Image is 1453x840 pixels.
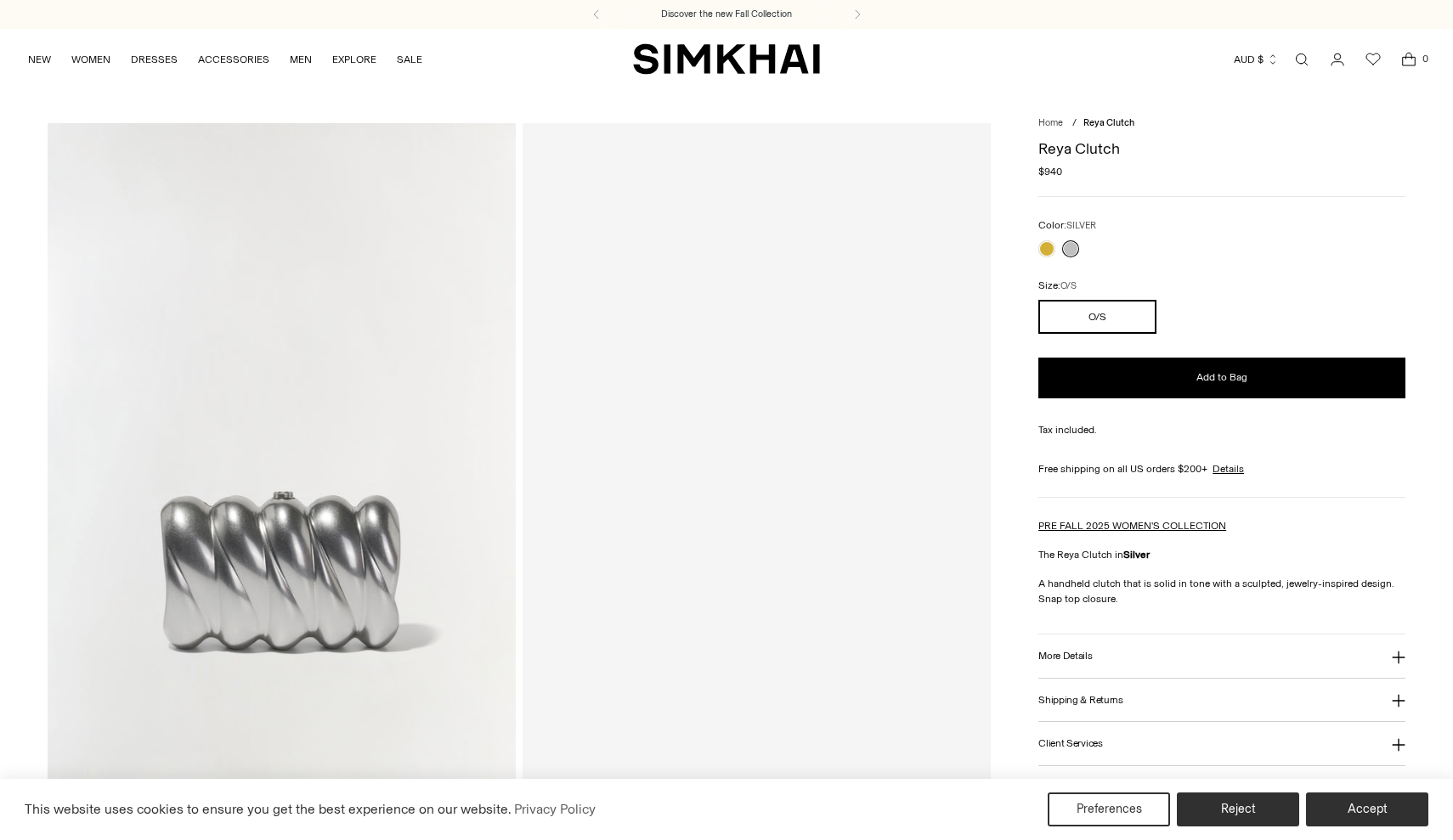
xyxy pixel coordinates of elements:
[1038,520,1226,532] a: PRE FALL 2025 WOMEN'S COLLECTION
[1072,116,1077,131] div: /
[1038,738,1103,749] h3: Client Services
[1038,358,1405,398] button: Add to Bag
[1038,576,1405,606] p: A handheld clutch that is solid in tone with a sculpted, jewelry-inspired design. Snap top closure.
[71,41,110,78] a: WOMEN
[1038,116,1405,131] nav: breadcrumbs
[198,41,269,78] a: ACCESSORIES
[1213,461,1244,476] a: Details
[1320,42,1354,76] a: Go to the account page
[28,41,51,78] a: NEW
[1066,220,1096,231] span: SILVER
[1285,42,1319,76] a: Open search modal
[397,41,422,78] a: SALE
[1038,217,1096,234] label: Color:
[131,41,178,78] a: DRESSES
[661,8,792,21] a: Discover the new Fall Collection
[1038,461,1405,476] div: Free shipping on all US orders $200+
[1083,117,1134,128] span: Reya Clutch
[290,41,312,78] a: MEN
[1038,651,1092,662] h3: More Details
[523,123,991,825] a: Reya Clutch
[1234,41,1279,78] button: AUD $
[1038,422,1405,437] div: Tax included.
[1356,42,1390,76] a: Wishlist
[1306,792,1428,826] button: Accept
[48,123,516,825] img: Reya Clutch
[1048,792,1170,826] button: Preferences
[1417,51,1433,66] span: 0
[1038,117,1063,128] a: Home
[332,41,376,78] a: EXPLORE
[25,801,512,817] span: This website uses cookies to ensure you get the best experience on our website.
[633,42,820,76] a: SIMKHAI
[1038,278,1077,294] label: Size:
[1038,722,1405,765] button: Client Services
[1038,164,1062,179] span: $940
[1123,549,1150,561] strong: Silver
[1060,280,1077,291] span: O/S
[1392,42,1426,76] a: Open cart modal
[1038,300,1156,334] button: O/S
[1038,766,1405,809] button: About [PERSON_NAME]
[1177,792,1299,826] button: Reject
[1038,679,1405,722] button: Shipping & Returns
[1038,634,1405,678] button: More Details
[1038,695,1123,706] h3: Shipping & Returns
[1038,141,1405,156] h1: Reya Clutch
[1196,370,1247,385] span: Add to Bag
[512,797,598,822] a: Privacy Policy (opens in a new tab)
[1038,547,1405,562] p: The Reya Clutch in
